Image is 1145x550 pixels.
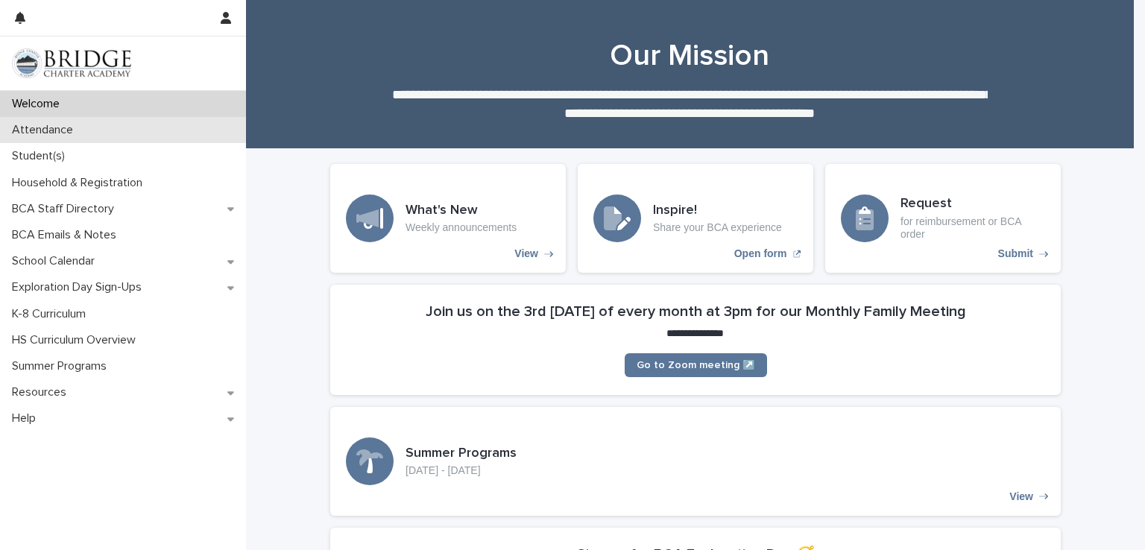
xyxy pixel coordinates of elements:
a: Open form [578,164,813,273]
p: Submit [998,247,1033,260]
p: K-8 Curriculum [6,307,98,321]
p: School Calendar [6,254,107,268]
h3: Summer Programs [406,446,517,462]
p: Resources [6,385,78,399]
p: Exploration Day Sign-Ups [6,280,154,294]
h3: What's New [406,203,517,219]
a: Submit [825,164,1061,273]
a: View [330,164,566,273]
p: Attendance [6,123,85,137]
p: Summer Programs [6,359,119,373]
h3: Inspire! [653,203,782,219]
span: Go to Zoom meeting ↗️ [637,360,755,370]
p: BCA Emails & Notes [6,228,128,242]
img: V1C1m3IdTEidaUdm9Hs0 [12,48,131,78]
p: Share your BCA experience [653,221,782,234]
p: View [1009,490,1033,503]
p: Welcome [6,97,72,111]
p: View [514,247,538,260]
p: Weekly announcements [406,221,517,234]
p: BCA Staff Directory [6,202,126,216]
h2: Join us on the 3rd [DATE] of every month at 3pm for our Monthly Family Meeting [426,303,966,320]
p: [DATE] - [DATE] [406,464,517,477]
h3: Request [900,196,1045,212]
p: Student(s) [6,149,77,163]
p: HS Curriculum Overview [6,333,148,347]
a: Go to Zoom meeting ↗️ [625,353,767,377]
a: View [330,407,1061,516]
p: for reimbursement or BCA order [900,215,1045,241]
p: Open form [734,247,787,260]
h1: Our Mission [324,38,1055,74]
p: Help [6,411,48,426]
p: Household & Registration [6,176,154,190]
